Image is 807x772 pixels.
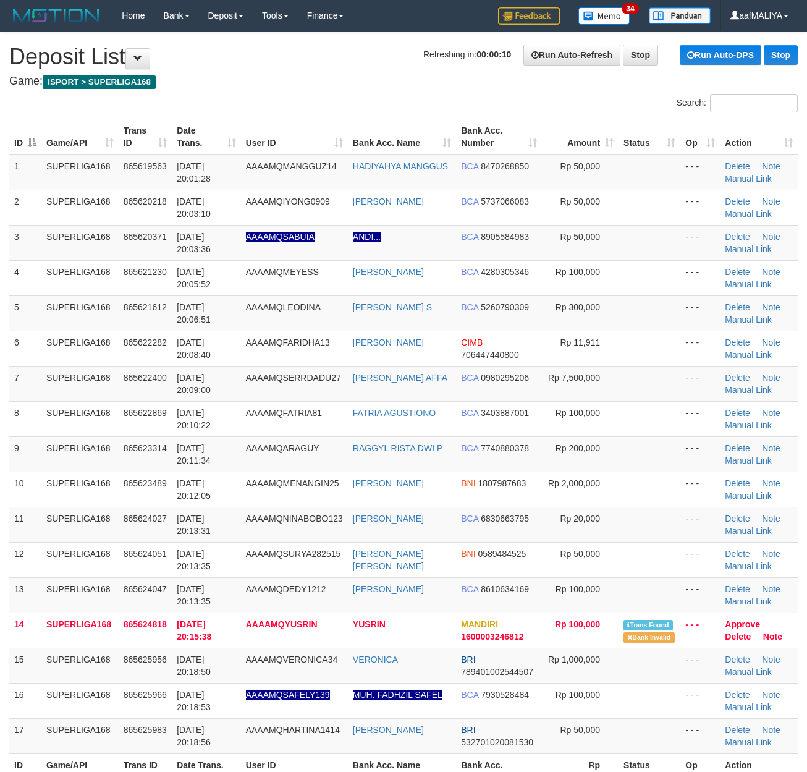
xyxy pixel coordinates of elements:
[119,119,172,155] th: Trans ID: activate to sort column ascending
[423,49,511,59] span: Refreshing in:
[124,337,167,347] span: 865622282
[622,3,638,14] span: 34
[9,542,41,577] td: 12
[41,401,119,436] td: SUPERLIGA168
[353,514,424,524] a: [PERSON_NAME]
[680,260,720,295] td: - - -
[246,232,315,242] span: Nama rekening ada tanda titik/strip, harap diedit
[725,456,772,465] a: Manual Link
[680,613,720,648] td: - - -
[725,526,772,536] a: Manual Link
[177,619,211,642] span: [DATE] 20:15:38
[478,549,526,559] span: Copy 0589484525 to clipboard
[720,119,798,155] th: Action: activate to sort column ascending
[762,302,780,312] a: Note
[124,267,167,277] span: 865621230
[41,225,119,260] td: SUPERLIGA168
[556,302,600,312] span: Rp 300,000
[124,690,167,700] span: 865625966
[41,507,119,542] td: SUPERLIGA168
[481,514,529,524] span: Copy 6830663795 to clipboard
[560,161,600,171] span: Rp 50,000
[725,619,760,629] a: Approve
[548,373,600,383] span: Rp 7,500,000
[124,478,167,488] span: 865623489
[177,267,211,289] span: [DATE] 20:05:52
[9,613,41,648] td: 14
[177,197,211,219] span: [DATE] 20:03:10
[623,632,674,643] span: Bank is not match
[461,350,518,360] span: Copy 706447440800 to clipboard
[124,373,167,383] span: 865622400
[461,737,533,747] span: Copy 532701020081530 to clipboard
[9,331,41,366] td: 6
[725,161,750,171] a: Delete
[680,472,720,507] td: - - -
[710,94,798,112] input: Search:
[481,232,529,242] span: Copy 8905584983 to clipboard
[623,45,658,66] a: Stop
[725,279,772,289] a: Manual Link
[478,478,526,488] span: Copy 1807987683 to clipboard
[124,655,167,664] span: 865625956
[725,690,750,700] a: Delete
[124,161,167,171] span: 865619563
[680,155,720,190] td: - - -
[725,737,772,747] a: Manual Link
[680,542,720,577] td: - - -
[9,401,41,436] td: 8
[481,302,529,312] span: Copy 5260790309 to clipboard
[246,373,341,383] span: AAAAMQSERRDADU27
[763,632,782,642] a: Note
[9,683,41,718] td: 16
[680,436,720,472] td: - - -
[560,337,600,347] span: Rp 11,911
[246,549,341,559] span: AAAAMQSURYA282515
[680,190,720,225] td: - - -
[246,337,330,347] span: AAAAMQFARIDHA13
[762,725,780,735] a: Note
[246,443,319,453] span: AAAAMQARAGUY
[246,161,337,171] span: AAAAMQMANGGUZ14
[481,197,529,206] span: Copy 5737066083 to clipboard
[177,373,211,395] span: [DATE] 20:09:00
[41,331,119,366] td: SUPERLIGA168
[461,197,478,206] span: BCA
[548,655,600,664] span: Rp 1,000,000
[177,232,211,254] span: [DATE] 20:03:36
[461,267,478,277] span: BCA
[456,119,542,155] th: Bank Acc. Number: activate to sort column ascending
[246,690,330,700] span: Nama rekening ada tanda titik/strip, harap diedit
[461,725,475,735] span: BRI
[9,155,41,190] td: 1
[41,542,119,577] td: SUPERLIGA168
[680,683,720,718] td: - - -
[461,161,478,171] span: BCA
[555,619,600,629] span: Rp 100,000
[498,7,560,25] img: Feedback.jpg
[461,337,483,347] span: CIMB
[177,443,211,465] span: [DATE] 20:11:34
[649,7,711,24] img: panduan.png
[725,244,772,254] a: Manual Link
[725,350,772,360] a: Manual Link
[9,260,41,295] td: 4
[41,436,119,472] td: SUPERLIGA168
[556,443,600,453] span: Rp 200,000
[353,161,448,171] a: HADIYAHYA MANGGUS
[9,718,41,753] td: 17
[353,443,442,453] a: RAGGYL RISTA DWI P
[246,619,318,629] span: AAAAMQYUSRIN
[461,549,475,559] span: BNI
[725,337,750,347] a: Delete
[481,373,529,383] span: Copy 0980295206 to clipboard
[177,690,211,712] span: [DATE] 20:18:53
[41,260,119,295] td: SUPERLIGA168
[481,443,529,453] span: Copy 7740880378 to clipboard
[556,408,600,418] span: Rp 100,000
[41,472,119,507] td: SUPERLIGA168
[461,408,478,418] span: BCA
[461,443,478,453] span: BCA
[241,119,348,155] th: User ID: activate to sort column ascending
[762,478,780,488] a: Note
